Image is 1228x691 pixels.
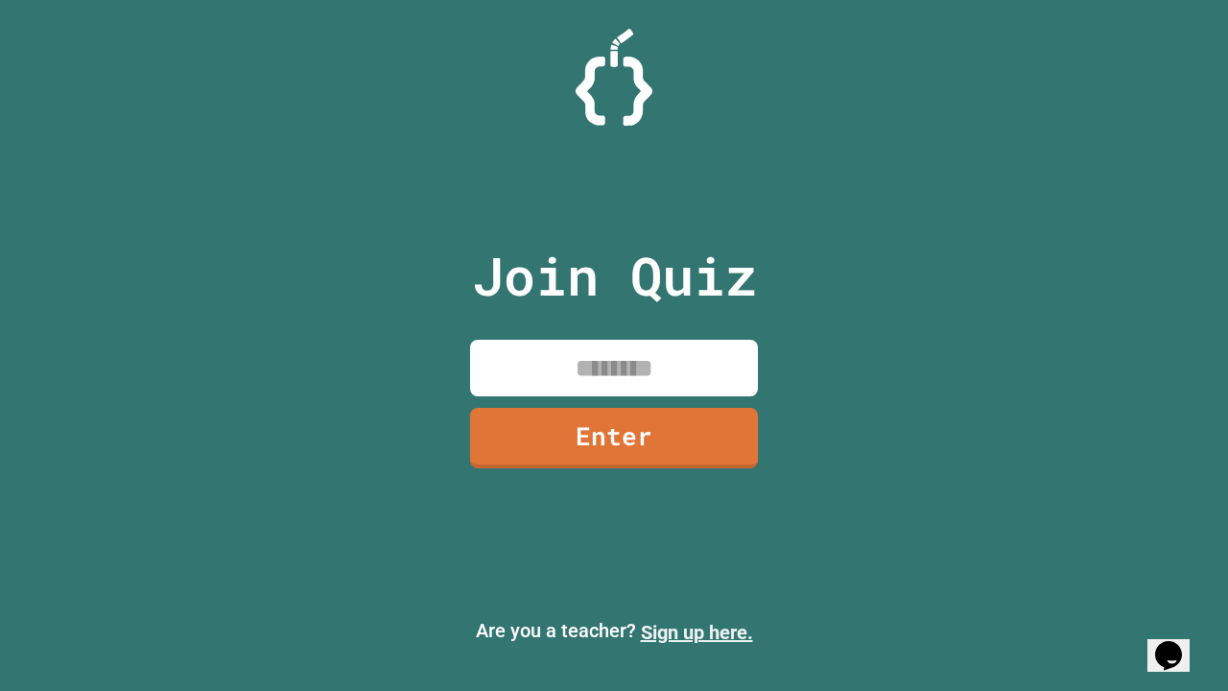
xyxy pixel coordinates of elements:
img: Logo.svg [576,29,652,126]
p: Are you a teacher? [15,616,1213,647]
p: Join Quiz [472,236,757,316]
iframe: chat widget [1147,614,1209,672]
a: Sign up here. [641,621,753,644]
a: Enter [470,408,758,468]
